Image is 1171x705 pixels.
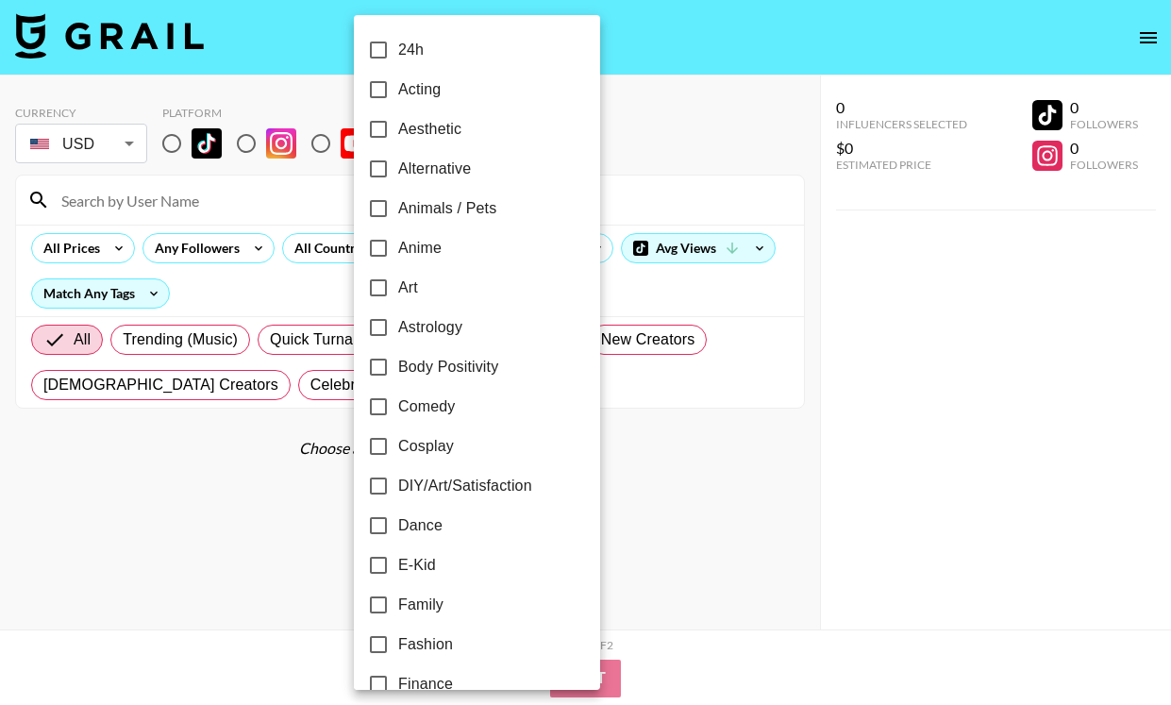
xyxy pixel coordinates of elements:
[398,158,471,180] span: Alternative
[398,594,443,616] span: Family
[398,118,461,141] span: Aesthetic
[398,237,442,260] span: Anime
[398,277,418,299] span: Art
[398,316,462,339] span: Astrology
[1077,611,1148,682] iframe: Drift Widget Chat Controller
[398,554,436,577] span: E-Kid
[398,395,455,418] span: Comedy
[398,475,532,497] span: DIY/Art/Satisfaction
[398,39,424,61] span: 24h
[398,633,453,656] span: Fashion
[398,514,443,537] span: Dance
[398,78,441,101] span: Acting
[398,673,453,696] span: Finance
[398,356,498,378] span: Body Positivity
[398,435,454,458] span: Cosplay
[398,197,496,220] span: Animals / Pets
